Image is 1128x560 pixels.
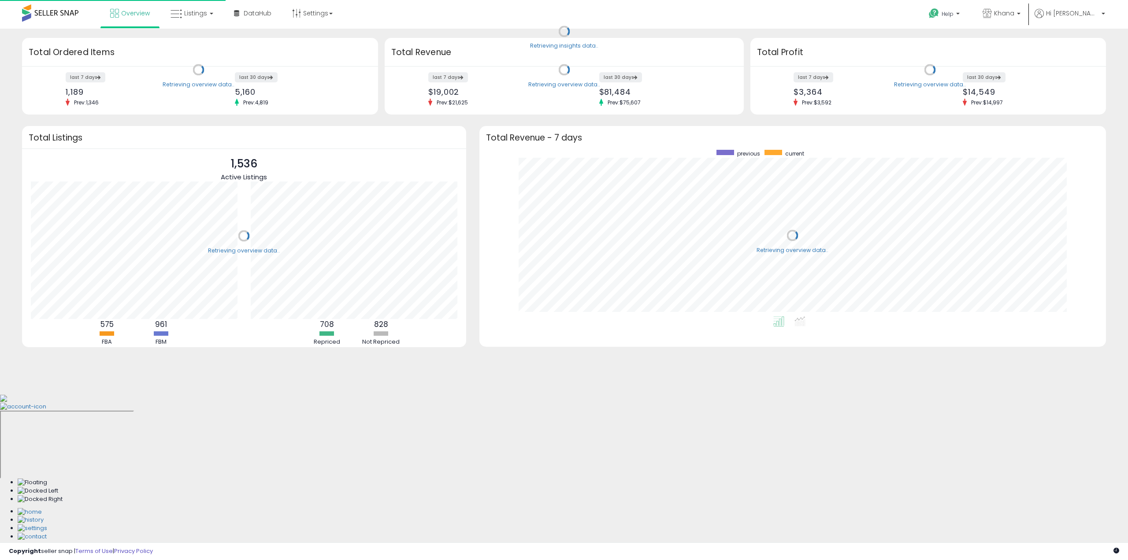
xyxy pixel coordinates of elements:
i: Get Help [928,8,939,19]
img: Settings [18,524,47,533]
div: Retrieving overview data.. [208,247,280,255]
img: Docked Left [18,487,58,495]
span: Overview [121,9,150,18]
img: Contact [18,533,47,541]
img: Floating [18,478,47,487]
span: DataHub [244,9,271,18]
span: Help [942,10,954,18]
img: Home [18,508,42,516]
img: Docked Right [18,495,63,504]
span: Khana [994,9,1014,18]
a: Help [922,1,968,29]
span: Hi [PERSON_NAME] [1046,9,1099,18]
div: Retrieving overview data.. [757,246,828,254]
div: Retrieving overview data.. [163,81,234,89]
div: Retrieving overview data.. [528,81,600,89]
a: Hi [PERSON_NAME] [1035,9,1105,29]
span: Listings [184,9,207,18]
div: Retrieving overview data.. [894,81,966,89]
img: History [18,516,44,524]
